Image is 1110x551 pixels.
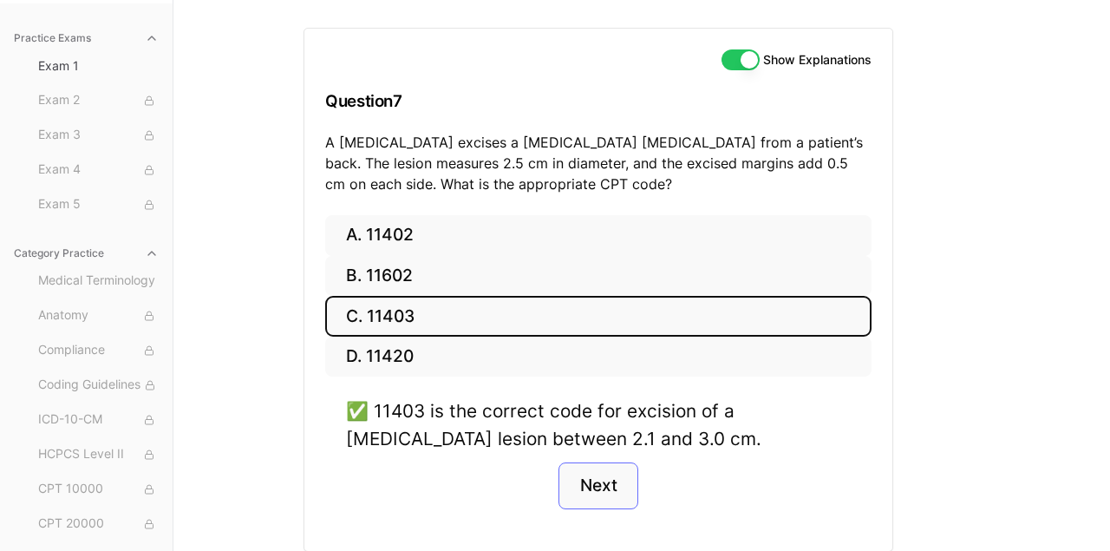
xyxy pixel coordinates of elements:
span: Compliance [38,341,159,360]
button: Medical Terminology [31,267,166,295]
button: C. 11403 [325,296,872,337]
button: Coding Guidelines [31,371,166,399]
button: CPT 20000 [31,510,166,538]
button: Exam 5 [31,191,166,219]
span: Exam 2 [38,91,159,110]
button: Exam 4 [31,156,166,184]
button: CPT 10000 [31,476,166,503]
span: Exam 1 [38,57,159,75]
button: Compliance [31,337,166,364]
span: Coding Guidelines [38,376,159,395]
p: A [MEDICAL_DATA] excises a [MEDICAL_DATA] [MEDICAL_DATA] from a patient’s back. The lesion measur... [325,132,872,194]
button: Next [558,462,637,509]
button: Anatomy [31,302,166,330]
button: B. 11602 [325,256,872,297]
span: Medical Terminology [38,272,159,291]
button: Exam 2 [31,87,166,115]
button: D. 11420 [325,337,872,377]
span: Anatomy [38,306,159,325]
button: Category Practice [7,239,166,267]
button: A. 11402 [325,215,872,256]
span: Exam 3 [38,126,159,145]
span: Exam 5 [38,195,159,214]
div: ✅ 11403 is the correct code for excision of a [MEDICAL_DATA] lesion between 2.1 and 3.0 cm. [346,397,851,451]
span: ICD-10-CM [38,410,159,430]
span: CPT 10000 [38,480,159,499]
button: Exam 1 [31,52,166,80]
button: Practice Exams [7,24,166,52]
span: Exam 4 [38,161,159,180]
h3: Question 7 [325,75,872,127]
button: HCPCS Level II [31,441,166,469]
button: Exam 3 [31,121,166,149]
span: CPT 20000 [38,515,159,534]
label: Show Explanations [763,54,872,66]
button: ICD-10-CM [31,406,166,434]
span: HCPCS Level II [38,445,159,464]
